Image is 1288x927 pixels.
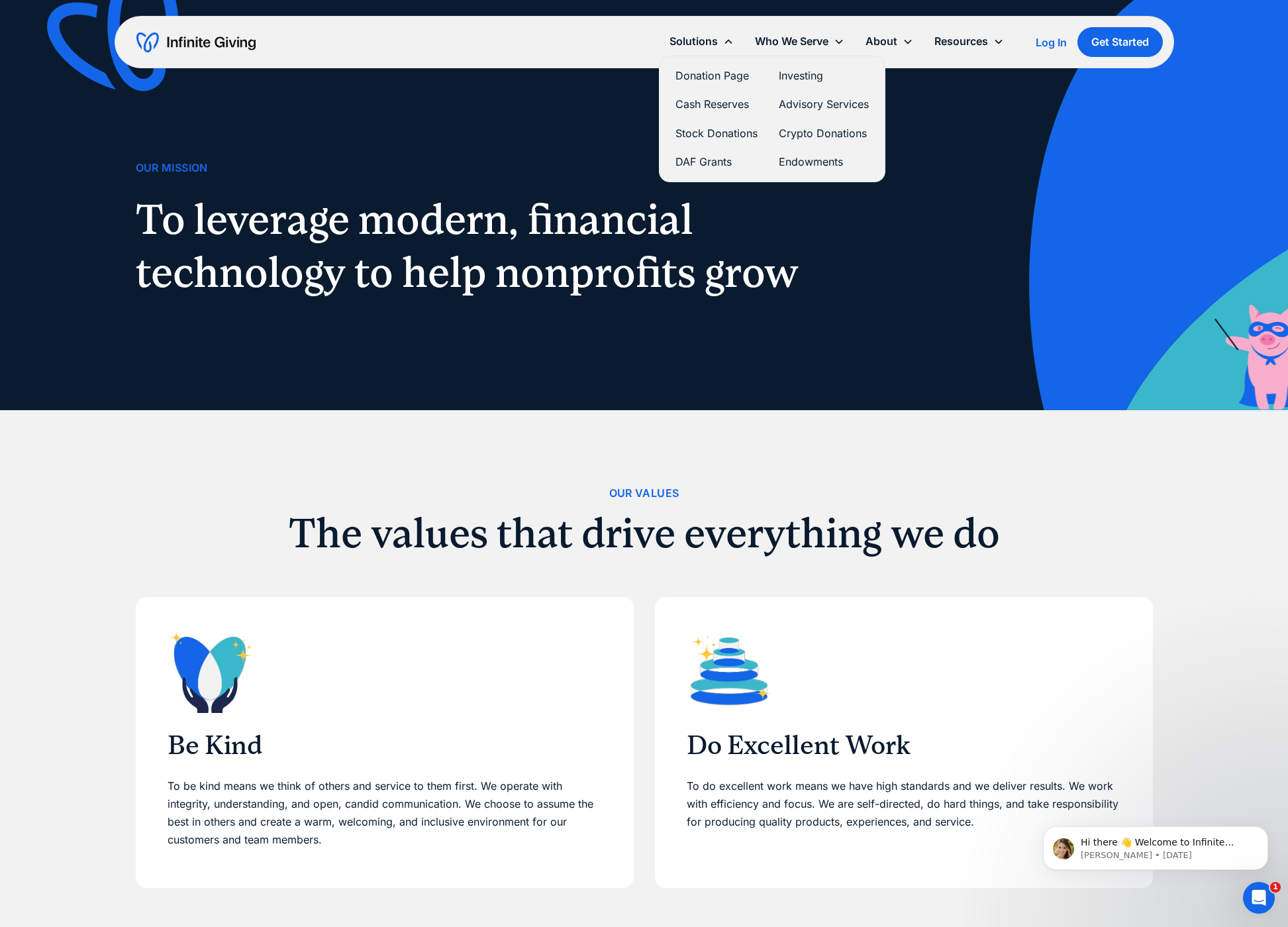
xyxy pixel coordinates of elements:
[609,484,679,502] div: Our Values
[1023,798,1288,891] iframe: Intercom notifications message
[136,193,814,299] h1: To leverage modern, financial technology to help nonprofits grow
[779,153,869,171] a: Endowments
[675,153,758,171] a: DAF Grants
[1077,27,1163,57] a: Get Started
[659,56,885,182] nav: Solutions
[755,32,828,50] div: Who We Serve
[744,27,855,56] div: Who We Serve
[924,27,1015,56] div: Resources
[168,730,602,761] h3: Be Kind
[779,125,869,142] a: Crypto Donations
[779,95,869,113] a: Advisory Services
[136,159,208,177] div: Our Mission
[934,32,988,50] div: Resources
[136,32,256,53] a: home
[659,27,744,56] div: Solutions
[687,777,1121,849] p: To do excellent work means we have high standards and we deliver results. We work with efficiency...
[675,125,758,142] a: Stock Donations
[1270,882,1281,893] span: 1
[1036,37,1067,48] div: Log In
[866,32,897,50] div: About
[168,777,602,849] p: To be kind means we think of others and service to them first. We operate with integrity, underst...
[1243,882,1275,914] iframe: Intercom live chat
[675,95,758,113] a: Cash Reserves
[675,67,758,85] a: Donation Page
[136,513,1153,554] h2: The values that drive everything we do
[687,730,1121,761] h3: Do Excellent Work
[1036,34,1067,50] a: Log In
[779,67,869,85] a: Investing
[855,27,924,56] div: About
[669,32,718,50] div: Solutions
